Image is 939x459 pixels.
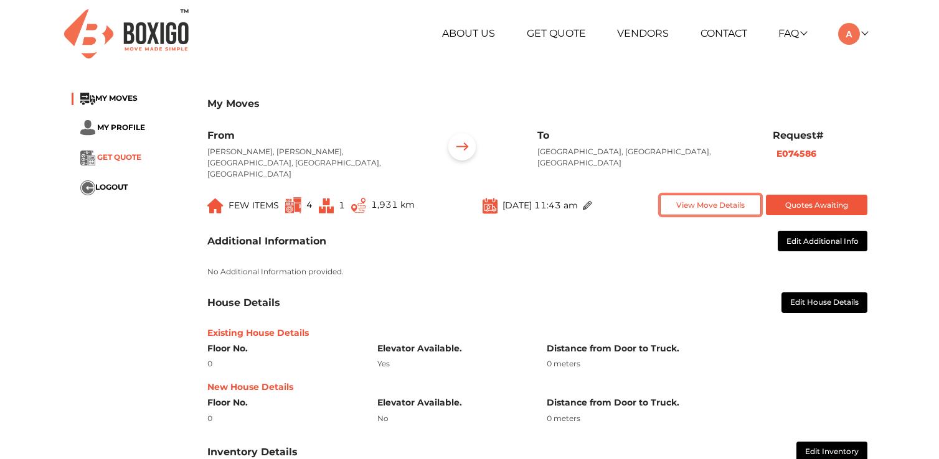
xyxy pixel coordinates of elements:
[377,358,529,369] div: Yes
[547,397,867,408] h6: Distance from Door to Truck.
[442,27,495,39] a: About Us
[207,235,326,247] h3: Additional Information
[80,180,128,195] button: ...LOGOUT
[97,123,145,132] span: MY PROFILE
[660,195,762,215] button: View Move Details
[527,27,586,39] a: Get Quote
[547,413,867,424] div: 0 meters
[207,343,359,354] h6: Floor No.
[547,343,867,354] h6: Distance from Door to Truck.
[80,180,95,195] img: ...
[207,198,224,213] img: ...
[537,146,754,169] p: [GEOGRAPHIC_DATA], [GEOGRAPHIC_DATA], [GEOGRAPHIC_DATA]
[207,413,359,424] div: 0
[207,129,424,141] h6: From
[207,358,359,369] div: 0
[207,382,867,392] h6: New House Details
[80,120,95,136] img: ...
[617,27,669,39] a: Vendors
[95,93,138,103] span: MY MOVES
[371,199,415,210] span: 1,931 km
[207,297,280,308] h3: House Details
[773,147,820,161] button: E074586
[207,328,867,338] h6: Existing House Details
[95,182,128,192] span: LOGOUT
[207,397,359,408] h6: Floor No.
[701,27,747,39] a: Contact
[443,129,481,168] img: ...
[207,446,298,458] h3: Inventory Details
[483,197,498,214] img: ...
[781,292,867,313] button: Edit House Details
[339,200,345,211] span: 1
[80,152,141,162] a: ... GET QUOTE
[207,146,424,180] p: [PERSON_NAME], [PERSON_NAME], [GEOGRAPHIC_DATA], [GEOGRAPHIC_DATA], [GEOGRAPHIC_DATA]
[306,199,313,210] span: 4
[377,343,529,354] h6: Elevator Available.
[319,198,334,213] img: ...
[547,358,867,369] div: 0 meters
[778,231,867,251] button: Edit Additional Info
[377,413,529,424] div: No
[377,397,529,408] h6: Elevator Available.
[80,151,95,165] img: ...
[351,198,366,213] img: ...
[285,197,301,213] img: ...
[583,201,592,210] img: ...
[80,93,138,103] a: ...MY MOVES
[503,199,578,210] span: [DATE] 11:43 am
[229,200,279,211] span: FEW ITEMS
[773,129,867,141] h6: Request#
[97,152,141,162] span: GET QUOTE
[207,98,867,109] h3: My Moves
[537,129,754,141] h6: To
[64,9,189,58] img: Boxigo
[80,123,145,132] a: ... MY PROFILE
[207,266,867,277] p: No Additional Information provided.
[776,148,816,159] b: E074586
[80,93,95,105] img: ...
[766,195,867,215] button: Quotes Awaiting
[778,27,806,39] a: FAQ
